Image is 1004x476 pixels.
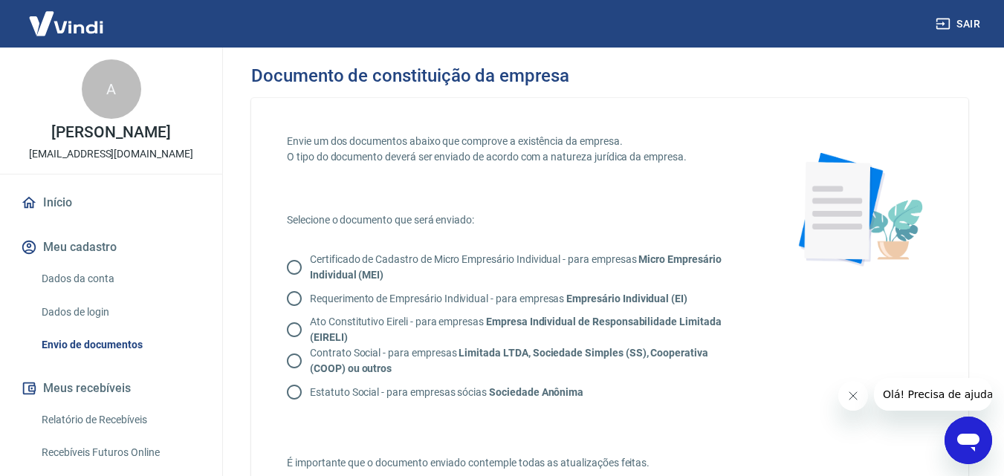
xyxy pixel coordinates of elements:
[36,405,204,435] a: Relatório de Recebíveis
[51,125,170,140] p: [PERSON_NAME]
[945,417,992,464] iframe: Botão para abrir a janela de mensagens
[310,314,736,345] p: Ato Constitutivo Eireli - para empresas
[310,253,722,281] strong: Micro Empresário Individual (MEI)
[18,1,114,46] img: Vindi
[310,385,583,400] p: Estatuto Social - para empresas sócias
[838,381,868,411] iframe: Fechar mensagem
[287,134,748,149] p: Envie um dos documentos abaixo que comprove a existência da empresa.
[36,330,204,360] a: Envio de documentos
[310,347,708,374] strong: Limitada LTDA, Sociedade Simples (SS), Cooperativa (COOP) ou outros
[251,65,569,86] h3: Documento de constituição da empresa
[18,186,204,219] a: Início
[18,231,204,264] button: Meu cadastro
[489,386,583,398] strong: Sociedade Anônima
[18,372,204,405] button: Meus recebíveis
[874,378,992,411] iframe: Mensagem da empresa
[36,437,204,468] a: Recebíveis Futuros Online
[566,293,687,304] strong: Empresário Individual (EI)
[287,149,748,165] p: O tipo do documento deverá ser enviado de acordo com a natureza jurídica da empresa.
[36,264,204,294] a: Dados da conta
[29,146,193,162] p: [EMAIL_ADDRESS][DOMAIN_NAME]
[933,10,986,38] button: Sair
[310,316,722,343] strong: Empresa Individual de Responsabilidade Limitada (EIRELI)
[287,455,748,471] p: É importante que o documento enviado contemple todas as atualizações feitas.
[310,345,736,376] p: Contrato Social - para empresas
[784,134,933,282] img: foto-documento-flower.19a65ad63fe92b90d685.png
[82,59,141,119] div: A
[310,252,736,283] p: Certificado de Cadastro de Micro Empresário Individual - para empresas
[310,291,687,307] p: Requerimento de Empresário Individual - para empresas
[9,10,125,22] span: Olá! Precisa de ajuda?
[287,212,748,228] p: Selecione o documento que será enviado:
[36,297,204,327] a: Dados de login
